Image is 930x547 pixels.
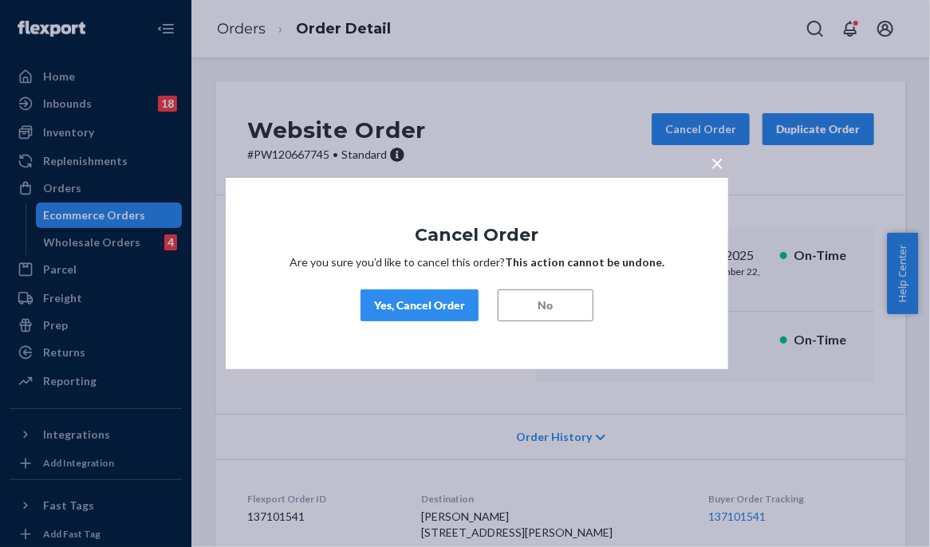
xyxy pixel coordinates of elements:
[374,297,465,313] div: Yes, Cancel Order
[274,226,680,245] h1: Cancel Order
[711,149,723,176] span: ×
[274,254,680,270] p: Are you sure you’d like to cancel this order?
[361,289,479,321] button: Yes, Cancel Order
[498,289,593,321] button: No
[505,255,664,269] strong: This action cannot be undone.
